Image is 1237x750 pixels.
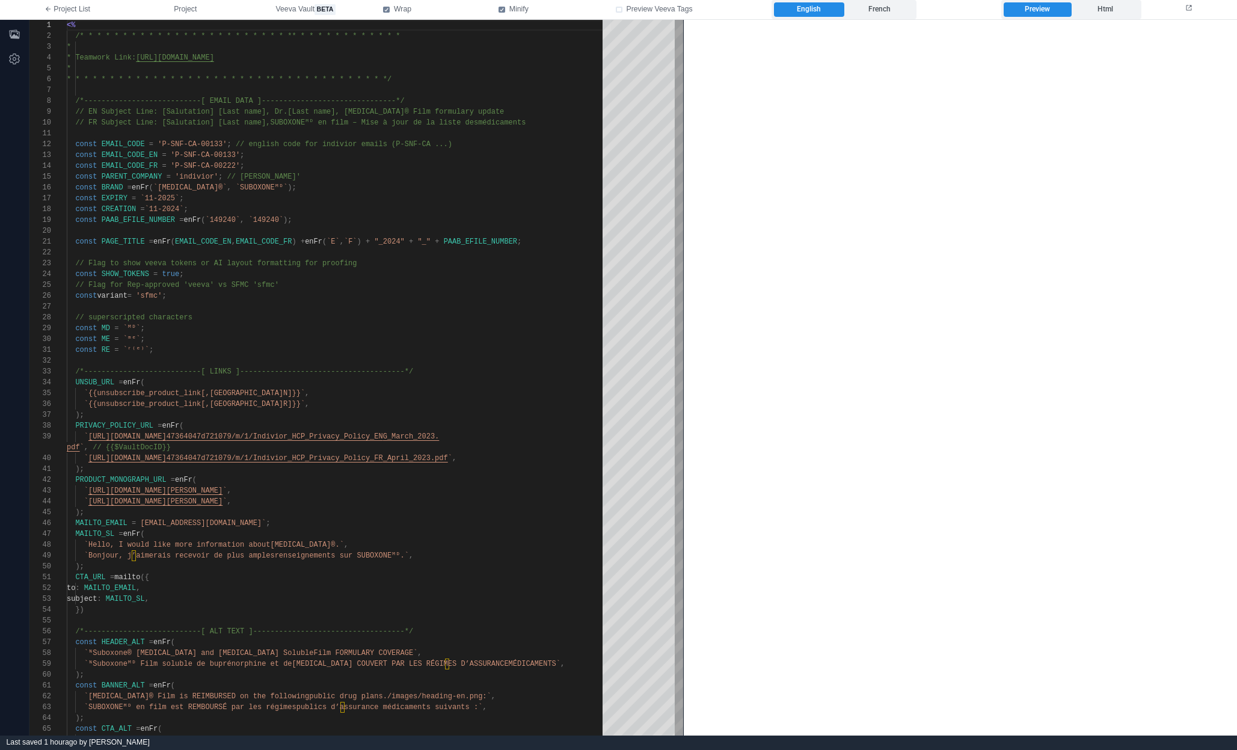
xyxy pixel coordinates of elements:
[227,173,300,181] span: // [PERSON_NAME]'
[102,205,137,214] span: CREATION
[123,530,141,538] span: enFr
[75,151,97,159] span: const
[75,324,97,333] span: const
[140,378,144,387] span: (
[88,487,223,495] span: [URL][DOMAIN_NAME][PERSON_NAME]
[67,443,80,452] span: pdf
[75,378,114,387] span: UNSUB_URL
[75,606,84,614] span: })
[75,118,270,127] span: // FR Subject Line: [Salutation] [Last name],
[149,346,153,354] span: ;
[114,335,118,343] span: =
[75,292,97,300] span: const
[29,399,51,410] div: 36
[236,183,287,192] span: `SUBOXONEᴹᴰ`
[158,140,227,149] span: 'P-SNF-CA-00133'
[29,702,51,713] div: 63
[29,236,51,247] div: 21
[114,573,140,582] span: mailto
[167,454,383,463] span: 47364047d721079/m/1/Indivior_HCP_Privacy_Policy_FR
[75,411,84,419] span: );
[75,216,97,224] span: const
[80,443,84,452] span: `
[153,183,227,192] span: `[MEDICAL_DATA]®`
[118,378,123,387] span: =
[102,346,110,354] span: RE
[409,238,413,246] span: +
[283,216,292,224] span: );
[162,270,179,278] span: true
[292,367,413,376] span: --------------------------*/
[29,52,51,63] div: 4
[236,238,292,246] span: EMAIL_CODE_FR
[270,118,478,127] span: SUBOXONEᴹᴰ en film – Mise à jour de la liste des
[102,238,145,246] span: PAGE_TITLE
[75,140,97,149] span: const
[29,215,51,226] div: 19
[266,519,270,527] span: ;
[102,216,175,224] span: PAAB_EFILE_NUMBER
[29,464,51,475] div: 41
[29,226,51,236] div: 20
[175,476,192,484] span: enFr
[844,2,914,17] label: French
[29,355,51,366] div: 32
[627,4,693,15] span: Preview Veeva Tags
[292,259,357,268] span: ng for proofing
[227,487,231,495] span: ,
[75,173,97,181] span: const
[149,238,153,246] span: =
[102,681,145,690] span: BANNER_ALT
[482,703,487,712] span: ,
[75,108,287,116] span: // EN Subject Line: [Salutation] [Last name], Dr.
[29,572,51,583] div: 51
[322,238,327,246] span: (
[84,443,88,452] span: ,
[340,238,344,246] span: ,
[123,378,141,387] span: enFr
[140,194,179,203] span: `11-2025`
[29,204,51,215] div: 18
[171,476,175,484] span: =
[162,162,166,170] span: =
[29,323,51,334] div: 29
[29,280,51,290] div: 25
[29,496,51,507] div: 44
[123,324,141,333] span: `ᴹᴰ`
[127,183,132,192] span: =
[201,216,205,224] span: (
[344,541,348,549] span: ,
[149,140,153,149] span: =
[29,117,51,128] div: 10
[75,681,97,690] span: const
[75,194,97,203] span: const
[223,487,227,495] span: `
[140,519,266,527] span: [EMAIL_ADDRESS][DOMAIN_NAME]`
[75,259,292,268] span: // Flag to show veeva tokens or AI layout formatti
[97,292,127,300] span: variant
[132,183,149,192] span: enFr
[67,54,136,62] span: * Teamwork Link:
[29,648,51,659] div: 58
[140,530,144,538] span: (
[136,292,162,300] span: 'sfmc'
[171,238,175,246] span: (
[179,194,183,203] span: ;
[102,140,145,149] span: EMAIL_CODE
[162,422,179,430] span: enFr
[29,453,51,464] div: 40
[171,162,240,170] span: 'P-SNF-CA-00222'
[287,183,296,192] span: );
[236,140,452,149] span: // english code for indivior emails (P-SNF-CA ...)
[132,194,136,203] span: =
[132,519,136,527] span: =
[29,377,51,388] div: 34
[88,432,167,441] span: [URL][DOMAIN_NAME]
[175,238,232,246] span: EMAIL_CODE_EN
[29,518,51,529] div: 46
[149,638,153,647] span: =
[227,183,231,192] span: ,
[75,335,97,343] span: const
[29,431,51,442] div: 39
[305,238,322,246] span: enFr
